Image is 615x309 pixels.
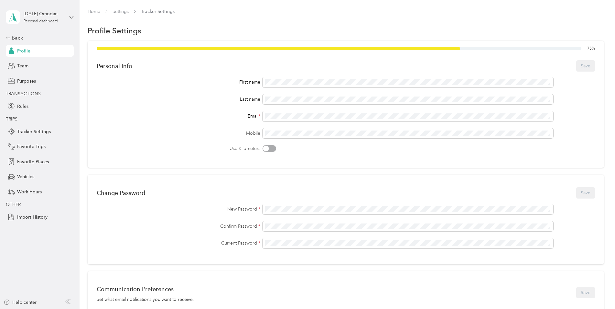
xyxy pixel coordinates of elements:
span: TRIPS [6,116,17,122]
span: Favorite Places [17,158,49,165]
div: Set what email notifications you want to receive. [97,296,194,303]
div: Back [6,34,70,42]
span: Favorite Trips [17,143,46,150]
span: Profile [17,48,30,54]
button: Help center [4,299,37,306]
span: Tracker Settings [17,128,51,135]
div: Last name [97,96,261,103]
span: TRANSACTIONS [6,91,41,97]
div: Email [97,113,261,120]
div: [DATE] Omodan [24,10,64,17]
div: Personal Info [97,63,132,69]
span: Work Hours [17,189,42,195]
span: Tracker Settings [141,8,175,15]
span: Rules [17,103,28,110]
a: Home [88,9,100,14]
label: Use Kilometers [97,145,261,152]
a: Settings [113,9,129,14]
h1: Profile Settings [88,27,141,34]
label: Current Password [97,240,261,246]
span: Vehicles [17,173,34,180]
div: Communication Preferences [97,286,194,292]
iframe: Everlance-gr Chat Button Frame [579,273,615,309]
span: Purposes [17,78,36,85]
span: 75 % [587,46,595,51]
span: Import History [17,214,48,221]
span: OTHER [6,202,21,207]
label: New Password [97,206,261,212]
span: Team [17,63,28,69]
div: First name [97,79,261,86]
div: Personal dashboard [24,19,58,23]
label: Confirm Password [97,223,261,230]
label: Mobile [97,130,261,137]
div: Change Password [97,189,145,196]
